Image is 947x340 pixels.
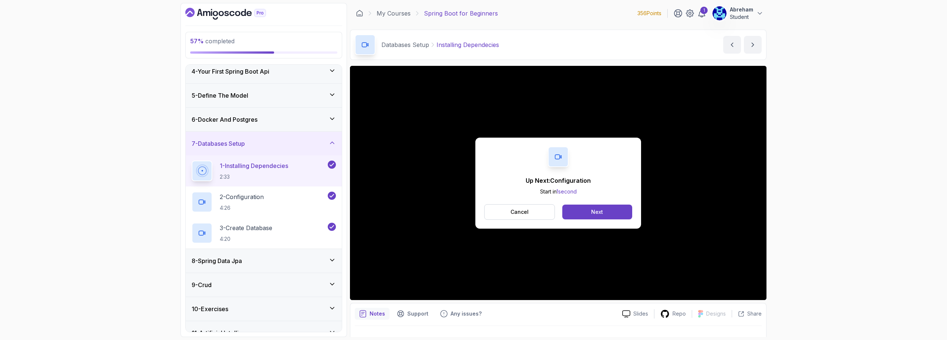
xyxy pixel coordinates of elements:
p: Repo [673,310,686,317]
span: 57 % [190,37,204,45]
p: Spring Boot for Beginners [424,9,498,18]
p: Start in [526,188,591,195]
button: user profile imageAbrehamStudent [712,6,764,21]
h3: 4 - Your First Spring Boot Api [192,67,269,76]
h3: 9 - Crud [192,280,212,289]
button: 10-Exercises [186,297,342,321]
button: Cancel [484,204,555,220]
h3: 10 - Exercises [192,304,228,313]
p: Student [730,13,753,21]
img: user profile image [712,6,727,20]
span: 1 second [556,188,577,195]
button: next content [744,36,762,54]
span: completed [190,37,235,45]
p: 2:33 [220,173,288,181]
button: Next [562,205,632,219]
h3: 11 - Artificial Intelligence [192,329,256,337]
p: Share [747,310,762,317]
button: 4-Your First Spring Boot Api [186,60,342,83]
button: notes button [355,308,390,320]
p: 3 - Create Database [220,223,272,232]
a: Dashboard [356,10,363,17]
p: Abreham [730,6,753,13]
h3: 5 - Define The Model [192,91,248,100]
p: Support [407,310,428,317]
button: Feedback button [436,308,486,320]
button: 6-Docker And Postgres [186,108,342,131]
h3: 7 - Databases Setup [192,139,245,148]
p: 4:20 [220,235,272,243]
p: 1 - Installing Dependecies [220,161,288,170]
button: 7-Databases Setup [186,132,342,155]
button: Support button [392,308,433,320]
button: 3-Create Database4:20 [192,223,336,243]
p: Installing Dependecies [437,40,499,49]
p: 2 - Configuration [220,192,264,201]
iframe: To enrich screen reader interactions, please activate Accessibility in Grammarly extension settings [350,66,766,300]
div: 1 [700,7,708,14]
p: Designs [706,310,726,317]
p: Up Next: Configuration [526,176,591,185]
button: 1-Installing Dependecies2:33 [192,161,336,181]
p: 4:26 [220,204,264,212]
a: Dashboard [185,8,283,20]
div: Next [591,208,603,216]
button: Share [732,310,762,317]
a: My Courses [377,9,411,18]
button: 8-Spring Data Jpa [186,249,342,273]
a: 1 [697,9,706,18]
p: Cancel [510,208,529,216]
p: Slides [633,310,648,317]
a: Slides [616,310,654,318]
button: previous content [723,36,741,54]
h3: 6 - Docker And Postgres [192,115,257,124]
p: Notes [370,310,385,317]
p: Any issues? [451,310,482,317]
button: 2-Configuration4:26 [192,192,336,212]
button: 5-Define The Model [186,84,342,107]
p: 356 Points [637,10,661,17]
a: Repo [654,309,692,319]
p: Databases Setup [381,40,429,49]
h3: 8 - Spring Data Jpa [192,256,242,265]
button: 9-Crud [186,273,342,297]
